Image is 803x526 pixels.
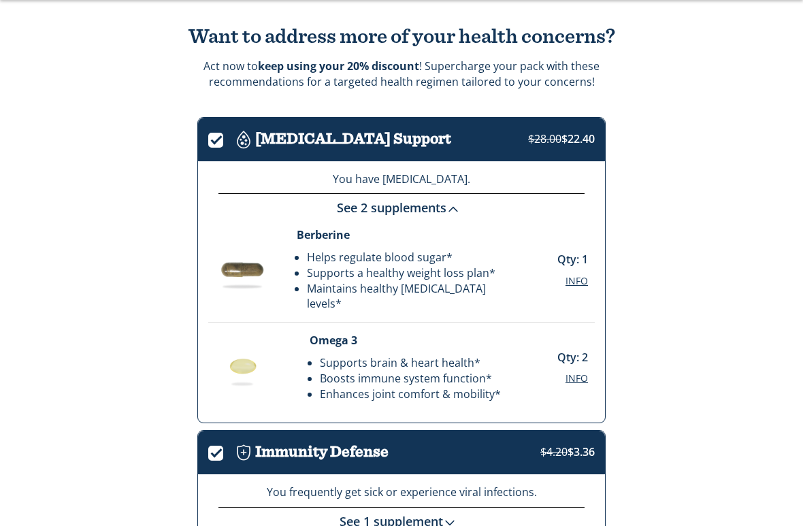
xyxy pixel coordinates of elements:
span: Info [566,372,588,384]
img: Supplement Image [208,345,276,391]
a: See 2 supplements [337,199,467,216]
li: Supports a healthy weight loss plan* [307,265,515,281]
p: Act now to ! Supercharge your pack with these recommendations for a targeted health regimen tailo... [203,59,600,89]
img: Icon [232,128,255,151]
li: Enhances joint comfort & mobility* [320,387,501,402]
label: . [208,130,232,146]
strong: Omega 3 [310,333,357,348]
img: Supplement Image [208,247,276,293]
p: Qty: 1 [557,252,588,267]
span: Info [566,274,588,287]
strike: $28.00 [528,131,561,146]
h3: [MEDICAL_DATA] Support [255,131,451,148]
button: Info [566,372,588,385]
strong: keep using your 20% discount [258,59,419,73]
li: Helps regulate blood sugar* [307,250,515,265]
h2: Want to address more of your health concerns? [163,26,640,48]
img: down-chevron.svg [446,203,460,216]
span: $3.36 [540,444,595,459]
li: Boosts immune system function* [320,371,501,387]
img: Icon [232,441,255,464]
p: Qty: 2 [557,350,588,365]
li: Supports brain & heart health* [320,355,501,371]
p: You have [MEDICAL_DATA]. [218,171,585,187]
label: . [208,443,232,459]
span: $22.40 [528,131,595,146]
strong: Berberine [297,227,350,242]
p: You frequently get sick or experience viral infections. [218,484,585,500]
li: Maintains healthy [MEDICAL_DATA] levels* [307,281,515,312]
h3: Immunity Defense [255,444,389,461]
button: Info [566,274,588,288]
strike: $4.20 [540,444,568,459]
